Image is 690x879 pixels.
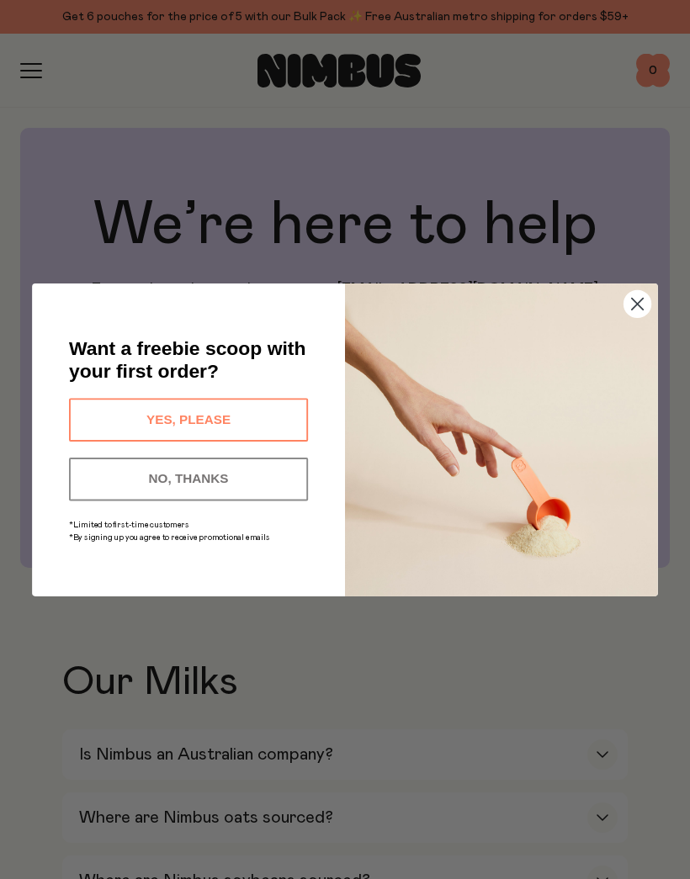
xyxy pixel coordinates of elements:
[624,289,651,317] button: Close dialog
[69,533,269,542] span: *By signing up you agree to receive promotional emails
[69,457,308,500] button: NO, THANKS
[345,283,658,596] img: c0d45117-8e62-4a02-9742-374a5db49d45.jpeg
[69,521,189,529] span: *Limited to first-time customers
[69,336,305,380] span: Want a freebie scoop with your first order?
[69,398,308,441] button: YES, PLEASE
